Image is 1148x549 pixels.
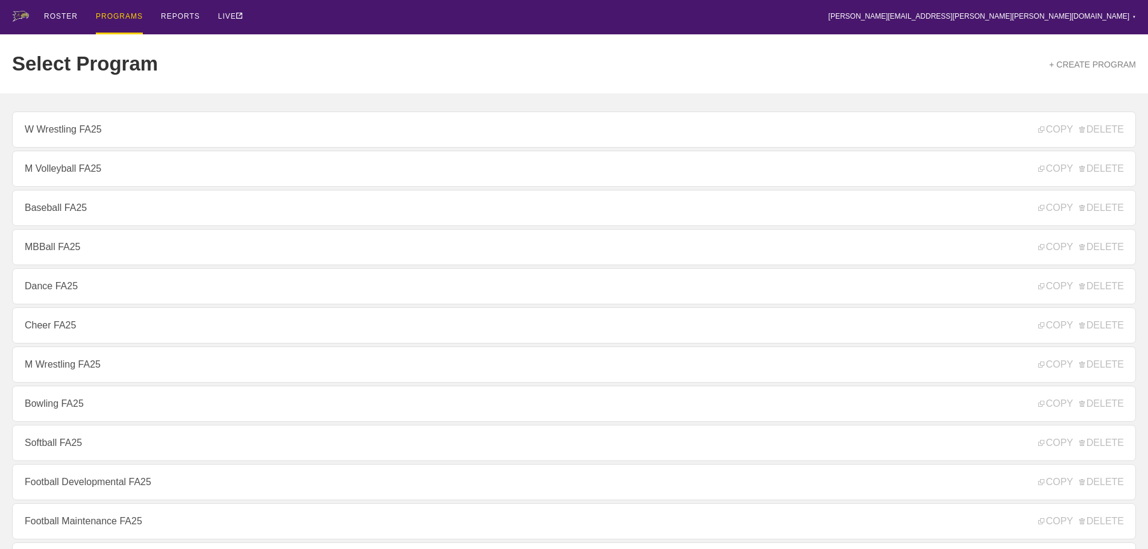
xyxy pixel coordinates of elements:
[1079,242,1124,253] span: DELETE
[1038,242,1073,253] span: COPY
[1038,438,1073,448] span: COPY
[1079,516,1124,527] span: DELETE
[12,229,1136,265] a: MBBall FA25
[1079,438,1124,448] span: DELETE
[1038,359,1073,370] span: COPY
[1079,163,1124,174] span: DELETE
[1038,320,1073,331] span: COPY
[12,111,1136,148] a: W Wrestling FA25
[1132,13,1136,20] div: ▼
[1038,202,1073,213] span: COPY
[1079,359,1124,370] span: DELETE
[1038,163,1073,174] span: COPY
[1038,281,1073,292] span: COPY
[1079,281,1124,292] span: DELETE
[12,11,29,22] img: logo
[1079,124,1124,135] span: DELETE
[12,190,1136,226] a: Baseball FA25
[12,347,1136,383] a: M Wrestling FA25
[12,386,1136,422] a: Bowling FA25
[1079,202,1124,213] span: DELETE
[12,464,1136,500] a: Football Developmental FA25
[1038,124,1073,135] span: COPY
[1088,491,1148,549] iframe: Chat Widget
[1038,398,1073,409] span: COPY
[1079,477,1124,488] span: DELETE
[1038,477,1073,488] span: COPY
[12,307,1136,344] a: Cheer FA25
[12,268,1136,304] a: Dance FA25
[1079,398,1124,409] span: DELETE
[1038,516,1073,527] span: COPY
[12,425,1136,461] a: Softball FA25
[12,503,1136,539] a: Football Maintenance FA25
[1049,60,1136,69] a: + CREATE PROGRAM
[12,151,1136,187] a: M Volleyball FA25
[1079,320,1124,331] span: DELETE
